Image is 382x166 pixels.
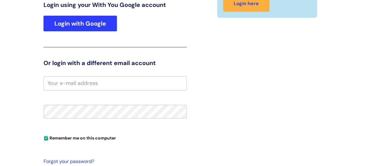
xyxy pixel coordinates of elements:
h3: Login using your With You Google account [43,1,187,8]
h3: Or login with a different email account [43,59,187,67]
input: Your e-mail address [43,76,187,90]
a: Forgot your password? [43,157,184,166]
input: Remember me on this computer [44,136,48,140]
label: Remember me on this computer [43,134,116,141]
a: Login with Google [43,16,117,31]
div: You can uncheck this option if you're logging in from a shared device [43,133,187,143]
